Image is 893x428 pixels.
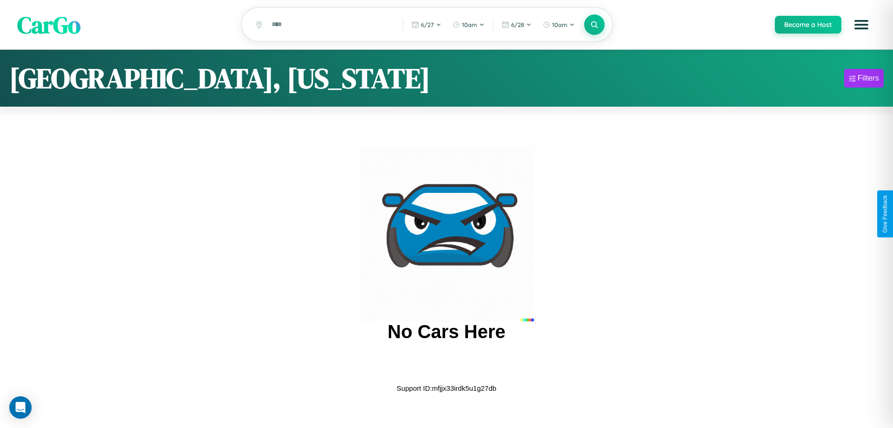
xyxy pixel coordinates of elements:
div: Filters [858,74,879,83]
span: CarGo [17,8,80,41]
h2: No Cars Here [387,321,505,342]
img: car [359,146,534,321]
span: 10am [462,21,477,28]
button: Open menu [848,12,874,38]
button: 6/27 [407,17,446,32]
div: Open Intercom Messenger [9,396,32,419]
span: 10am [552,21,567,28]
button: Become a Host [775,16,841,34]
div: Give Feedback [882,195,888,233]
h1: [GEOGRAPHIC_DATA], [US_STATE] [9,59,430,97]
button: 6/28 [497,17,536,32]
p: Support ID: mfjjx33irdk5u1g27db [397,382,496,394]
span: 6 / 28 [511,21,524,28]
button: Filters [844,69,884,88]
button: 10am [448,17,489,32]
button: 10am [538,17,580,32]
span: 6 / 27 [421,21,434,28]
